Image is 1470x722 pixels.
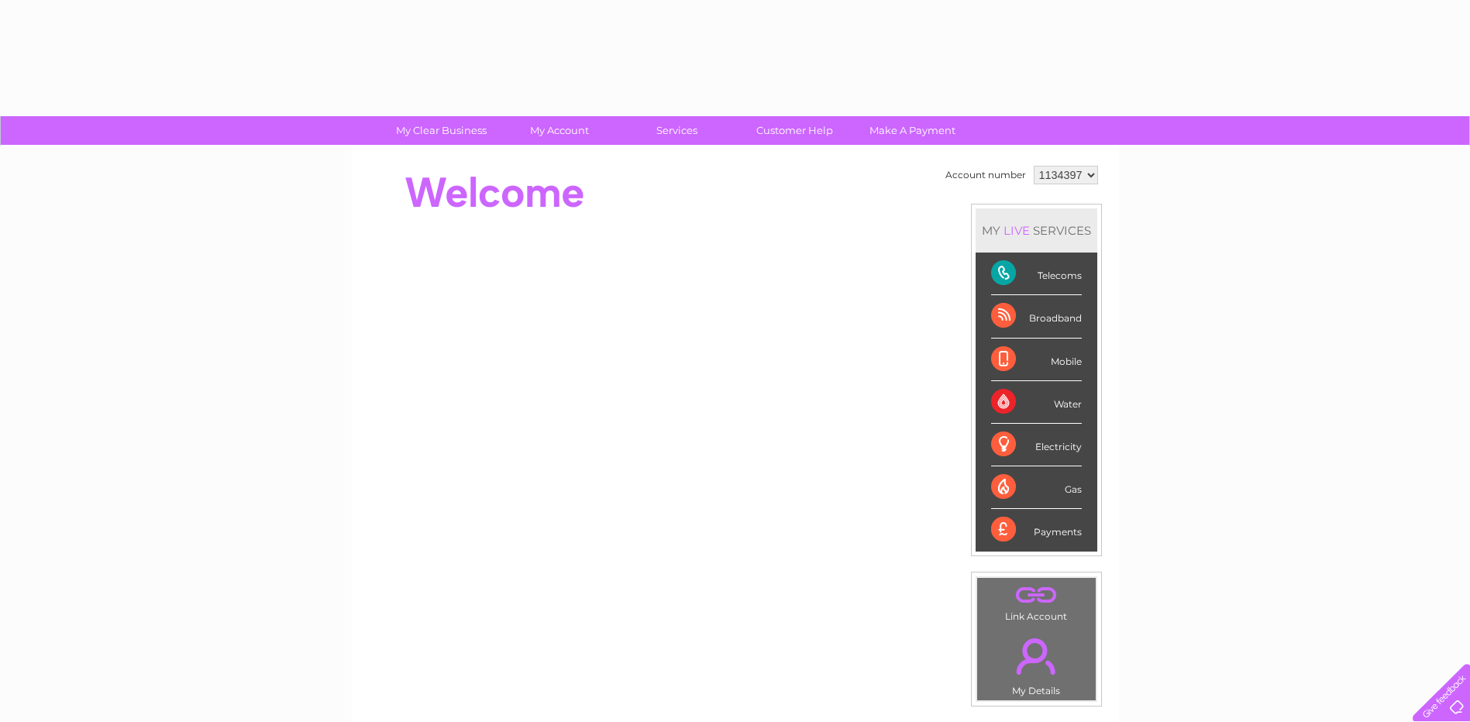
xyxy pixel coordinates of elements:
[981,629,1092,683] a: .
[495,116,623,145] a: My Account
[991,509,1082,551] div: Payments
[976,208,1097,253] div: MY SERVICES
[991,381,1082,424] div: Water
[377,116,505,145] a: My Clear Business
[991,424,1082,466] div: Electricity
[942,162,1030,188] td: Account number
[991,466,1082,509] div: Gas
[613,116,741,145] a: Services
[991,339,1082,381] div: Mobile
[981,582,1092,609] a: .
[991,253,1082,295] div: Telecoms
[1000,223,1033,238] div: LIVE
[976,625,1096,701] td: My Details
[731,116,859,145] a: Customer Help
[976,577,1096,626] td: Link Account
[849,116,976,145] a: Make A Payment
[991,295,1082,338] div: Broadband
